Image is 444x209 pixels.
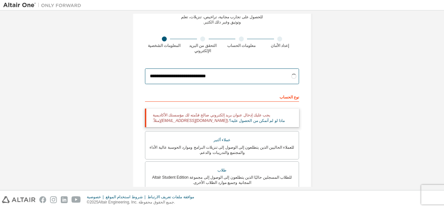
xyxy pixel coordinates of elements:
[181,15,263,19] font: للحصول على تجارب مجانية، تراخيص، تنزيلات، تعلم
[148,195,194,199] font: موافقة ملفات تعريف الارتباط
[227,43,255,48] font: معلومات الحساب
[161,118,227,123] font: [EMAIL_ADDRESS][DOMAIN_NAME]
[148,43,180,48] font: المعلومات الشخصية
[61,196,68,203] img: linkedin.svg
[150,145,294,155] font: للعملاء الحاليين الذين يتطلعون إلى الوصول إلى تنزيلات البرامج وموارد الحوسبة عالية الأداء والمجتم...
[217,168,227,172] font: طلاب
[87,200,90,204] font: ©
[229,118,285,123] a: ماذا لو لم أتمكن من الحصول عليه؟
[152,175,292,185] font: للطلاب المسجلين حاليًا الذين يتطلعون إلى الوصول إلى مجموعة Altair Student Edition المجانية وجميع ...
[2,196,35,203] img: altair_logo.svg
[98,200,175,204] font: Altair Engineering, Inc. جميع الحقوق محفوظة.
[39,196,46,203] img: facebook.svg
[189,43,216,53] font: التحقق من البريد الإلكتروني
[280,95,299,99] font: نوع الحساب
[87,195,101,199] font: خصوصية
[106,195,143,199] font: شروط استخدام الموقع
[271,43,289,48] font: إعداد الأمان
[50,196,57,203] img: instagram.svg
[203,20,241,24] font: وتوثيق وغير ذلك الكثير.
[214,138,230,142] font: عملاء ألتير
[153,113,270,123] font: يجب عليك إدخال عنوان بريد إلكتروني صالح قدّمته لك مؤسستك الأكاديمية (مثلاً:
[72,196,81,203] img: youtube.svg
[227,118,229,123] font: ).
[3,2,85,8] img: ألتير ون
[90,200,98,204] font: 2025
